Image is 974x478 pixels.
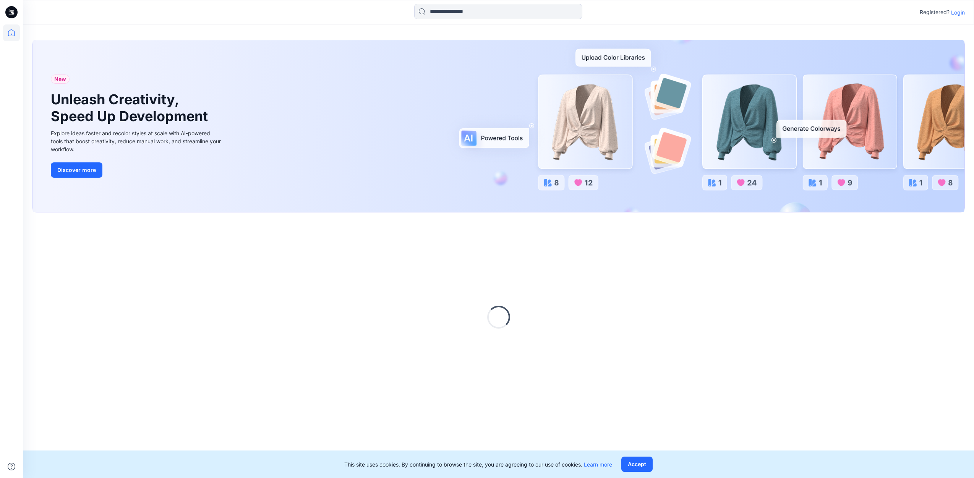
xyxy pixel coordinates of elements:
[51,91,211,124] h1: Unleash Creativity, Speed Up Development
[51,129,223,153] div: Explore ideas faster and recolor styles at scale with AI-powered tools that boost creativity, red...
[584,461,612,468] a: Learn more
[920,8,950,17] p: Registered?
[51,162,102,178] button: Discover more
[54,75,66,84] span: New
[51,162,223,178] a: Discover more
[344,460,612,468] p: This site uses cookies. By continuing to browse the site, you are agreeing to our use of cookies.
[621,457,653,472] button: Accept
[951,8,965,16] p: Login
